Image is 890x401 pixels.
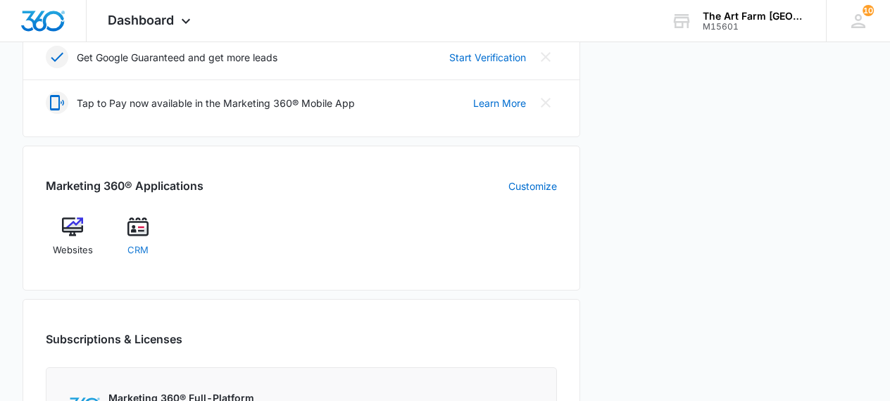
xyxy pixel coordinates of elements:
[46,217,100,267] a: Websites
[473,96,526,110] a: Learn More
[863,5,874,16] div: notifications count
[534,46,557,68] button: Close
[46,331,182,348] h2: Subscriptions & Licenses
[534,91,557,114] button: Close
[703,22,806,32] div: account id
[77,96,355,110] p: Tap to Pay now available in the Marketing 360® Mobile App
[77,50,277,65] p: Get Google Guaranteed and get more leads
[46,177,203,194] h2: Marketing 360® Applications
[108,13,174,27] span: Dashboard
[111,217,165,267] a: CRM
[863,5,874,16] span: 10
[127,243,149,257] span: CRM
[449,50,526,65] a: Start Verification
[53,243,93,257] span: Websites
[508,179,557,193] a: Customize
[703,11,806,22] div: account name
